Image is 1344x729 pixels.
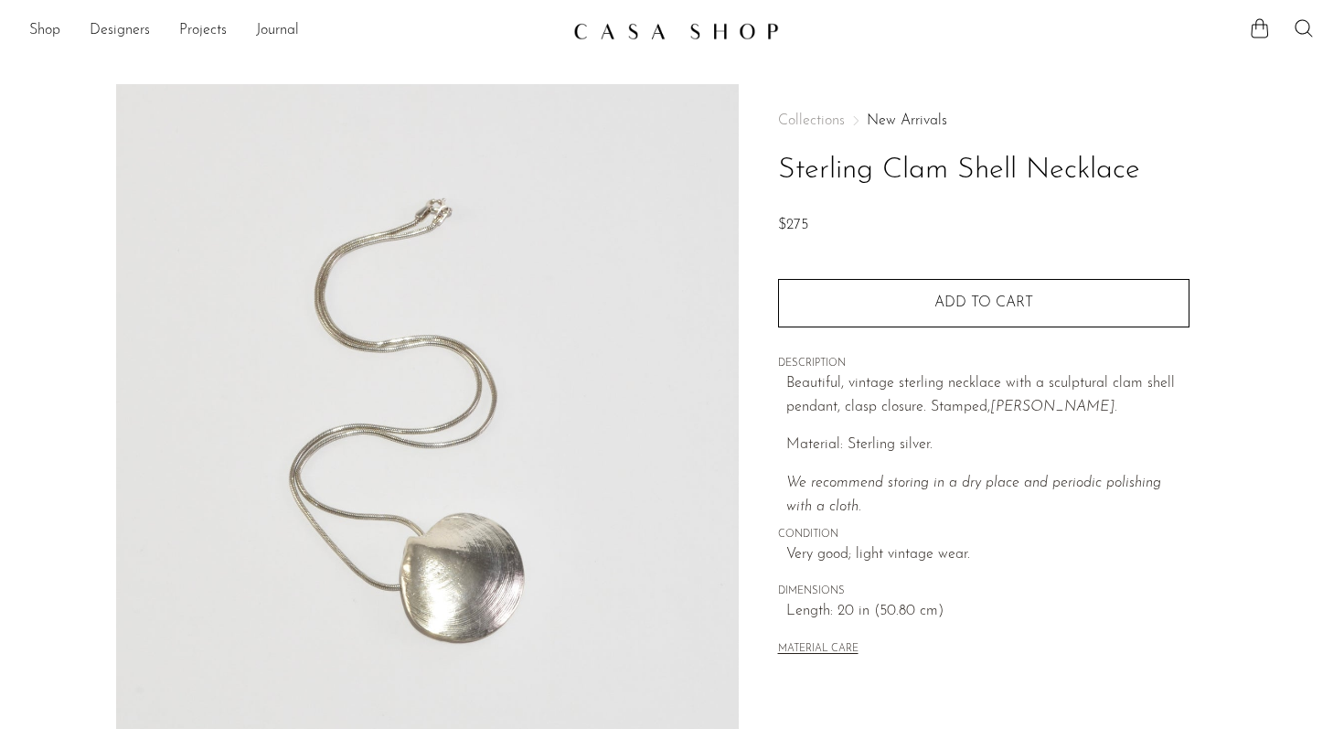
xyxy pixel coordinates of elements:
[778,279,1189,327] button: Add to cart
[934,295,1033,310] span: Add to cart
[778,113,1189,128] nav: Breadcrumbs
[29,16,559,47] ul: NEW HEADER MENU
[778,643,859,657] button: MATERIAL CARE
[179,19,227,43] a: Projects
[29,16,559,47] nav: Desktop navigation
[778,218,808,232] span: $275
[778,356,1189,372] span: DESCRIPTION
[29,19,60,43] a: Shop
[778,527,1189,543] span: CONDITION
[990,400,1117,414] em: [PERSON_NAME].
[867,113,947,128] a: New Arrivals
[90,19,150,43] a: Designers
[256,19,299,43] a: Journal
[786,476,1161,514] em: We recommend storing in a dry place and periodic polishing with a cloth.
[786,434,1189,457] p: Material: Sterling silver.
[778,147,1189,194] h1: Sterling Clam Shell Necklace
[786,372,1189,419] p: Beautiful, vintage sterling necklace with a sculptural clam shell pendant, clasp closure. Stamped,
[786,543,1189,567] span: Very good; light vintage wear.
[778,584,1189,600] span: DIMENSIONS
[786,600,1189,624] span: Length: 20 in (50.80 cm)
[778,113,845,128] span: Collections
